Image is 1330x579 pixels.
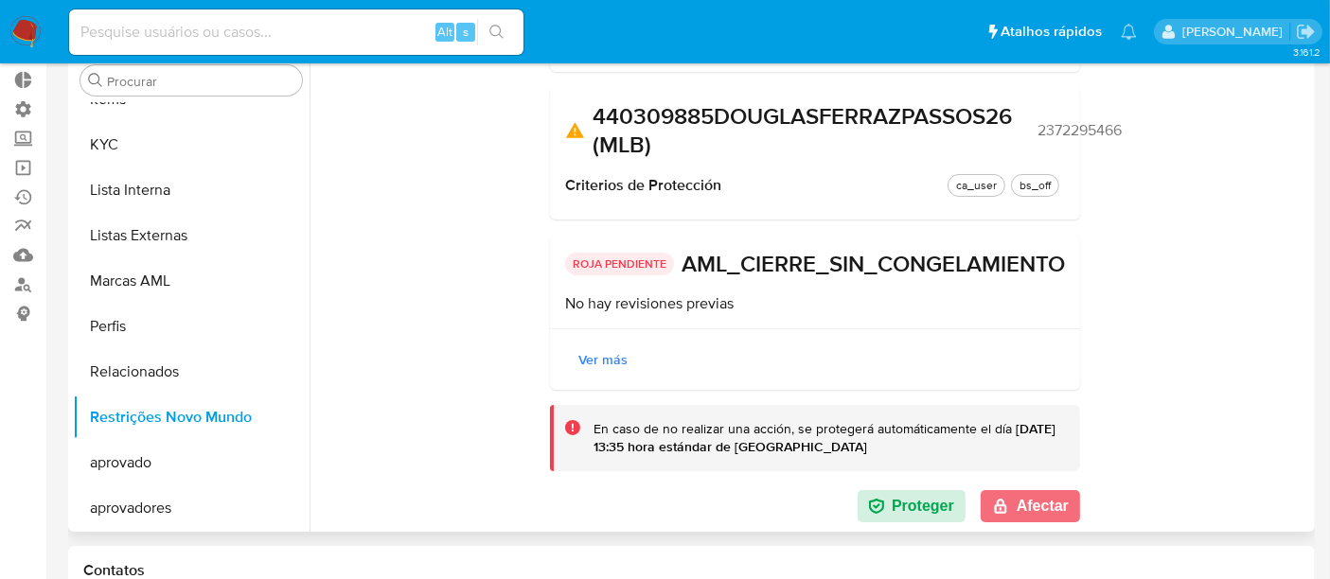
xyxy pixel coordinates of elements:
[73,440,310,485] button: aprovado
[73,122,310,167] button: KYC
[437,23,452,41] span: Alt
[1121,24,1137,40] a: Notificações
[73,395,310,440] button: Restrições Novo Mundo
[477,19,516,45] button: search-icon
[1293,44,1321,60] span: 3.161.2
[73,213,310,258] button: Listas Externas
[73,349,310,395] button: Relacionados
[88,73,103,88] button: Procurar
[73,485,310,531] button: aprovadores
[1001,22,1102,42] span: Atalhos rápidos
[73,258,310,304] button: Marcas AML
[1296,22,1316,42] a: Sair
[1182,23,1289,41] p: alexandra.macedo@mercadolivre.com
[73,304,310,349] button: Perfis
[73,167,310,213] button: Lista Interna
[463,23,469,41] span: s
[107,73,294,90] input: Procurar
[69,20,523,44] input: Pesquise usuários ou casos...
